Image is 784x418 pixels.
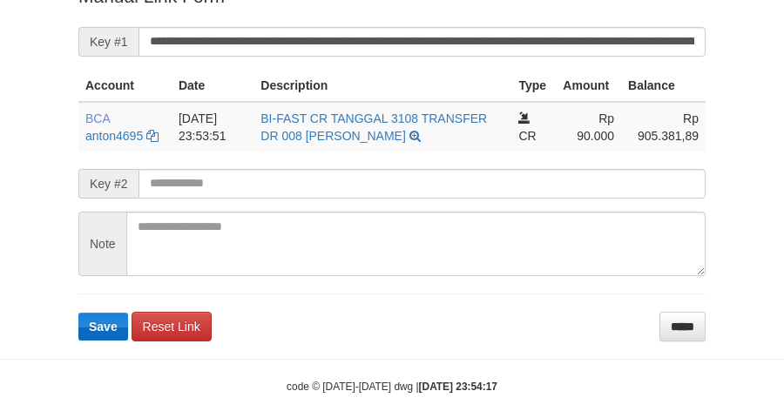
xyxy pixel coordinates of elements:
span: Key #2 [78,169,139,199]
a: BI-FAST CR TANGGAL 3108 TRANSFER DR 008 [PERSON_NAME] [260,111,487,143]
td: Rp 905.381,89 [621,102,706,152]
span: Reset Link [143,320,200,334]
th: Type [511,70,556,102]
button: Save [78,313,128,340]
th: Balance [621,70,706,102]
span: CR [518,129,536,143]
a: anton4695 [85,129,143,143]
a: Reset Link [132,312,212,341]
th: Account [78,70,172,102]
th: Date [172,70,253,102]
small: code © [DATE]-[DATE] dwg | [287,381,497,393]
a: Copy anton4695 to clipboard [146,129,159,143]
span: BCA [85,111,110,125]
td: Rp 90.000 [556,102,621,152]
th: Amount [556,70,621,102]
span: Note [78,212,126,276]
span: Key #1 [78,27,139,57]
th: Description [253,70,511,102]
strong: [DATE] 23:54:17 [419,381,497,393]
span: Save [89,320,118,334]
td: [DATE] 23:53:51 [172,102,253,152]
